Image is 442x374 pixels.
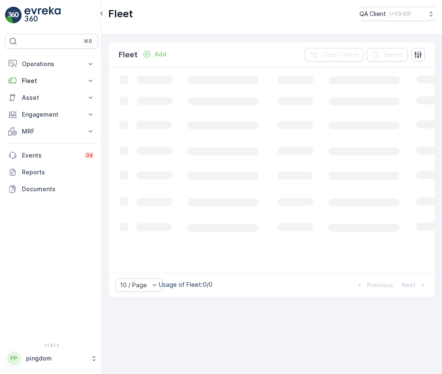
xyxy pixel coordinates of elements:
[359,7,435,21] button: QA Client(+03:00)
[5,147,98,164] a: Events34
[139,49,170,59] button: Add
[22,127,81,136] p: MRF
[401,280,428,290] button: Next
[22,93,81,102] p: Asset
[22,77,81,85] p: Fleet
[5,123,98,140] button: MRF
[383,51,403,59] p: Export
[22,168,95,176] p: Reports
[22,151,79,160] p: Events
[5,164,98,181] a: Reports
[402,281,415,289] p: Next
[359,10,386,18] p: QA Client
[22,110,81,119] p: Engagement
[5,350,98,367] button: PPpingdom
[367,48,408,61] button: Export
[108,7,133,21] p: Fleet
[22,60,81,68] p: Operations
[354,280,394,290] button: Previous
[5,72,98,89] button: Fleet
[119,49,138,61] p: Fleet
[86,152,93,159] p: 34
[7,352,21,365] div: PP
[389,11,411,17] p: ( +03:00 )
[84,38,92,45] p: ⌘B
[5,181,98,198] a: Documents
[367,281,393,289] p: Previous
[154,50,166,59] p: Add
[26,354,86,363] p: pingdom
[5,106,98,123] button: Engagement
[5,56,98,72] button: Operations
[24,7,61,24] img: logo_light-DOdMpM7g.png
[305,48,363,61] button: Clear Filters
[322,51,358,59] p: Clear Filters
[5,89,98,106] button: Asset
[5,7,22,24] img: logo
[5,343,98,348] span: v 1.47.3
[159,280,213,289] p: Usage of Fleet : 0/0
[22,185,95,193] p: Documents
